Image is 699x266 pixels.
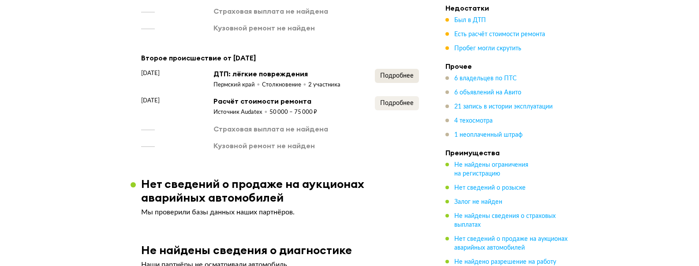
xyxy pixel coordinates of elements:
span: Не найдены ограничения на регистрацию [454,162,528,177]
div: Расчёт стоимости ремонта [213,96,317,106]
span: Был в ДТП [454,17,486,23]
span: Есть расчёт стоимости ремонта [454,31,545,37]
div: 50 000 – 75 000 ₽ [269,109,317,116]
span: 21 запись в истории эксплуатации [454,104,553,110]
div: Страховая выплата не найдена [213,124,328,134]
h4: Недостатки [445,4,569,12]
div: Кузовной ремонт не найден [213,23,315,33]
div: ДТП: лёгкие повреждения [213,69,340,79]
span: Залог не найден [454,199,502,205]
span: Подробнее [380,100,414,106]
h3: Не найдены сведения о диагностике [141,243,352,257]
span: 4 техосмотра [454,118,493,124]
span: Подробнее [380,73,414,79]
span: 6 владельцев по ПТС [454,75,517,82]
span: 6 объявлений на Авито [454,90,521,96]
h3: Нет сведений о продаже на аукционах аварийных автомобилей [141,177,430,204]
div: 2 участника [308,81,340,89]
div: Столкновение [262,81,308,89]
span: [DATE] [141,69,160,78]
div: Кузовной ремонт не найден [213,141,315,150]
div: Пермский край [213,81,262,89]
div: Источник Audatex [213,109,269,116]
h4: Преимущества [445,148,569,157]
button: Подробнее [375,96,419,110]
div: Страховая выплата не найдена [213,6,328,16]
span: Нет сведений о продаже на аукционах аварийных автомобилей [454,236,568,251]
p: Мы проверили базы данных наших партнёров. [141,208,419,217]
span: 1 неоплаченный штраф [454,132,523,138]
button: Подробнее [375,69,419,83]
span: [DATE] [141,96,160,105]
div: Второе происшествие от [DATE] [141,52,419,64]
span: Нет сведений о розыске [454,185,526,191]
span: Не найдены сведения о страховых выплатах [454,213,556,228]
span: Пробег могли скрутить [454,45,521,52]
h4: Прочее [445,62,569,71]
